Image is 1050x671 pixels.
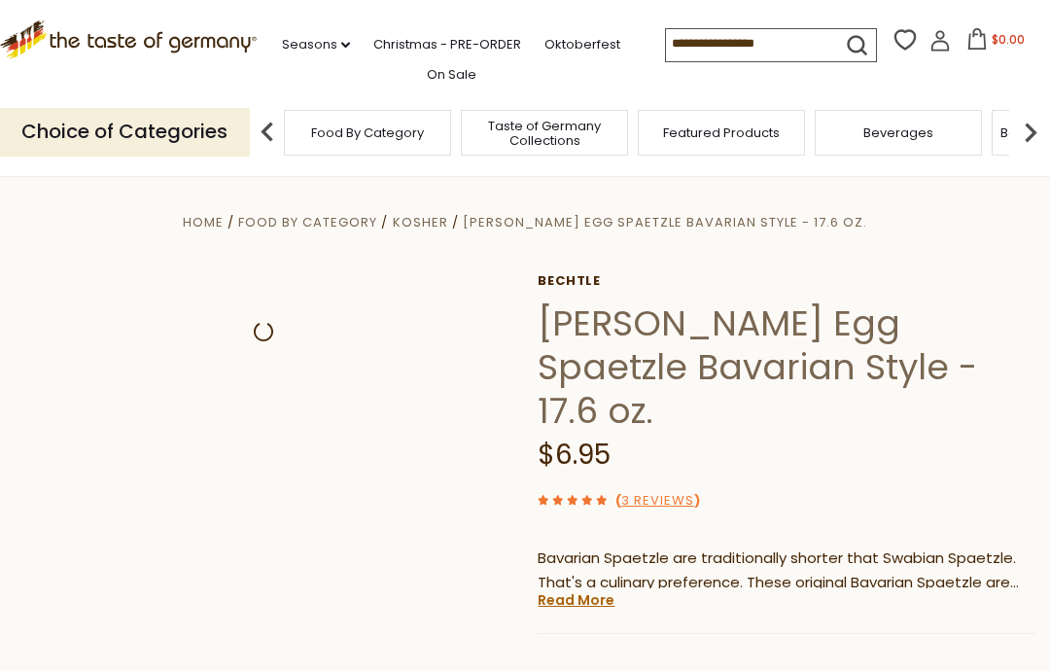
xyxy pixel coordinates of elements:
[863,125,933,140] a: Beverages
[427,64,476,86] a: On Sale
[544,34,620,55] a: Oktoberfest
[1011,113,1050,152] img: next arrow
[463,213,867,231] a: [PERSON_NAME] Egg Spaetzle Bavarian Style - 17.6 oz.
[538,590,614,610] a: Read More
[538,436,611,474] span: $6.95
[393,213,448,231] a: Kosher
[467,119,622,148] a: Taste of Germany Collections
[538,301,1035,433] h1: [PERSON_NAME] Egg Spaetzle Bavarian Style - 17.6 oz.
[621,491,694,512] a: 3 Reviews
[373,34,521,55] a: Christmas - PRE-ORDER
[538,273,1035,289] a: Bechtle
[238,213,377,231] a: Food By Category
[992,31,1025,48] span: $0.00
[248,113,287,152] img: previous arrow
[663,125,780,140] a: Featured Products
[955,28,1037,57] button: $0.00
[538,547,1035,595] p: Bavarian Spaetzle are traditionally shorter that Swabian Spaetzle. That's a culinary preference. ...
[615,491,700,510] span: ( )
[282,34,350,55] a: Seasons
[183,213,224,231] a: Home
[311,125,424,140] a: Food By Category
